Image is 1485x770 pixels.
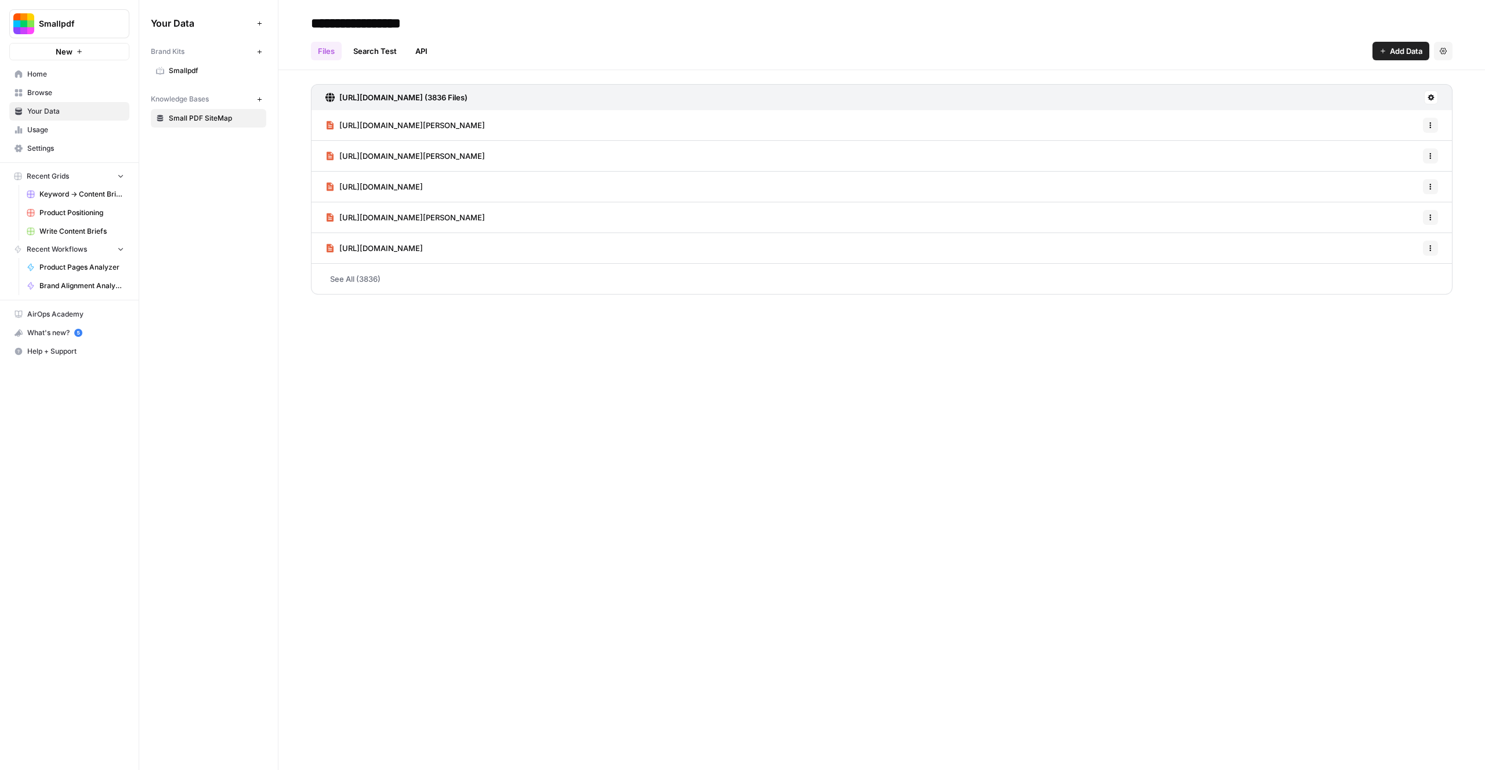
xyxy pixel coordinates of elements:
[27,309,124,319] span: AirOps Academy
[325,85,468,110] a: [URL][DOMAIN_NAME] (3836 Files)
[56,46,73,57] span: New
[325,202,485,233] a: [URL][DOMAIN_NAME][PERSON_NAME]
[151,46,184,57] span: Brand Kits
[408,42,434,60] a: API
[325,172,423,202] a: [URL][DOMAIN_NAME]
[74,329,82,337] a: 5
[27,125,124,135] span: Usage
[346,42,404,60] a: Search Test
[10,324,129,342] div: What's new?
[311,42,342,60] a: Files
[339,242,423,254] span: [URL][DOMAIN_NAME]
[27,346,124,357] span: Help + Support
[9,83,129,102] a: Browse
[77,330,79,336] text: 5
[27,69,124,79] span: Home
[9,102,129,121] a: Your Data
[151,61,266,80] a: Smallpdf
[339,119,485,131] span: [URL][DOMAIN_NAME][PERSON_NAME]
[9,43,129,60] button: New
[325,110,485,140] a: [URL][DOMAIN_NAME][PERSON_NAME]
[169,66,261,76] span: Smallpdf
[9,324,129,342] button: What's new? 5
[27,88,124,98] span: Browse
[27,106,124,117] span: Your Data
[339,92,468,103] h3: [URL][DOMAIN_NAME] (3836 Files)
[21,185,129,204] a: Keyword -> Content Brief -> Article
[9,139,129,158] a: Settings
[27,244,87,255] span: Recent Workflows
[9,305,129,324] a: AirOps Academy
[21,222,129,241] a: Write Content Briefs
[9,65,129,83] a: Home
[39,226,124,237] span: Write Content Briefs
[21,277,129,295] a: Brand Alignment Analyzer
[27,143,124,154] span: Settings
[39,262,124,273] span: Product Pages Analyzer
[21,258,129,277] a: Product Pages Analyzer
[151,94,209,104] span: Knowledge Bases
[39,281,124,291] span: Brand Alignment Analyzer
[339,212,485,223] span: [URL][DOMAIN_NAME][PERSON_NAME]
[339,181,423,192] span: [URL][DOMAIN_NAME]
[151,109,266,128] a: Small PDF SiteMap
[9,241,129,258] button: Recent Workflows
[39,208,124,218] span: Product Positioning
[27,171,69,181] span: Recent Grids
[1390,45,1422,57] span: Add Data
[13,13,34,34] img: Smallpdf Logo
[311,264,1453,294] a: See All (3836)
[325,233,423,263] a: [URL][DOMAIN_NAME]
[21,204,129,222] a: Product Positioning
[39,189,124,199] span: Keyword -> Content Brief -> Article
[151,16,252,30] span: Your Data
[325,141,485,171] a: [URL][DOMAIN_NAME][PERSON_NAME]
[9,121,129,139] a: Usage
[9,168,129,185] button: Recent Grids
[339,150,485,162] span: [URL][DOMAIN_NAME][PERSON_NAME]
[39,18,109,30] span: Smallpdf
[9,9,129,38] button: Workspace: Smallpdf
[9,342,129,361] button: Help + Support
[169,113,261,124] span: Small PDF SiteMap
[1372,42,1429,60] button: Add Data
